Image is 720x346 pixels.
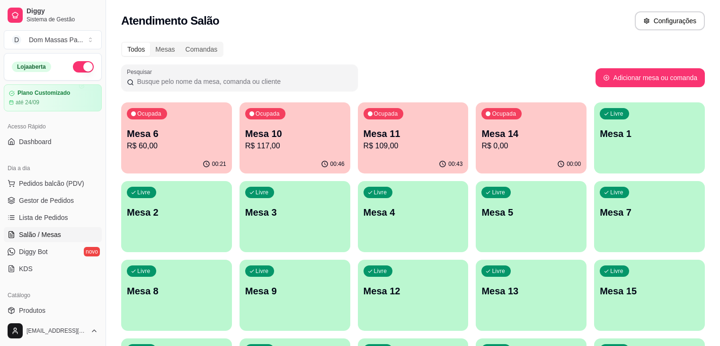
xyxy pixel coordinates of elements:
[29,35,83,45] div: Dom Massas Pa ...
[635,11,705,30] button: Configurações
[594,260,705,331] button: LivreMesa 15
[4,288,102,303] div: Catálogo
[19,179,84,188] span: Pedidos balcão (PDV)
[492,189,505,196] p: Livre
[4,319,102,342] button: [EMAIL_ADDRESS][DOMAIN_NAME]
[492,110,516,118] p: Ocupada
[137,189,151,196] p: Livre
[122,43,150,56] div: Todos
[121,181,232,252] button: LivreMesa 2
[121,13,219,28] h2: Atendimento Salão
[596,68,705,87] button: Adicionar mesa ou comanda
[4,227,102,242] a: Salão / Mesas
[476,102,587,173] button: OcupadaMesa 14R$ 0,0000:00
[19,196,74,205] span: Gestor de Pedidos
[27,327,87,335] span: [EMAIL_ADDRESS][DOMAIN_NAME]
[256,189,269,196] p: Livre
[374,189,387,196] p: Livre
[19,247,48,256] span: Diggy Bot
[448,160,462,168] p: 00:43
[4,210,102,225] a: Lista de Pedidos
[19,264,33,273] span: KDS
[481,206,581,219] p: Mesa 5
[4,244,102,259] a: Diggy Botnovo
[567,160,581,168] p: 00:00
[256,267,269,275] p: Livre
[481,127,581,140] p: Mesa 14
[245,140,345,152] p: R$ 117,00
[4,161,102,176] div: Dia a dia
[600,284,699,298] p: Mesa 15
[4,30,102,49] button: Select a team
[330,160,345,168] p: 00:46
[4,119,102,134] div: Acesso Rápido
[600,127,699,140] p: Mesa 1
[4,303,102,318] a: Produtos
[600,206,699,219] p: Mesa 7
[134,77,352,86] input: Pesquisar
[358,260,469,331] button: LivreMesa 12
[27,16,98,23] span: Sistema de Gestão
[4,176,102,191] button: Pedidos balcão (PDV)
[73,61,94,73] button: Alterar Status
[245,206,345,219] p: Mesa 3
[476,260,587,331] button: LivreMesa 13
[180,43,223,56] div: Comandas
[240,181,350,252] button: LivreMesa 3
[240,260,350,331] button: LivreMesa 9
[137,267,151,275] p: Livre
[4,193,102,208] a: Gestor de Pedidos
[4,4,102,27] a: DiggySistema de Gestão
[127,68,155,76] label: Pesquisar
[594,181,705,252] button: LivreMesa 7
[364,206,463,219] p: Mesa 4
[16,99,39,106] article: até 24/09
[19,306,45,315] span: Produtos
[121,260,232,331] button: LivreMesa 8
[610,189,623,196] p: Livre
[127,140,226,152] p: R$ 60,00
[4,134,102,149] a: Dashboard
[12,35,21,45] span: D
[610,110,623,118] p: Livre
[481,284,581,298] p: Mesa 13
[245,284,345,298] p: Mesa 9
[150,43,180,56] div: Mesas
[12,62,51,72] div: Loja aberta
[610,267,623,275] p: Livre
[18,90,70,97] article: Plano Customizado
[245,127,345,140] p: Mesa 10
[4,261,102,276] a: KDS
[240,102,350,173] button: OcupadaMesa 10R$ 117,0000:46
[374,267,387,275] p: Livre
[364,140,463,152] p: R$ 109,00
[127,206,226,219] p: Mesa 2
[121,102,232,173] button: OcupadaMesa 6R$ 60,0000:21
[364,284,463,298] p: Mesa 12
[476,181,587,252] button: LivreMesa 5
[4,84,102,111] a: Plano Customizadoaté 24/09
[137,110,161,118] p: Ocupada
[19,213,68,222] span: Lista de Pedidos
[19,137,52,146] span: Dashboard
[364,127,463,140] p: Mesa 11
[19,230,61,239] span: Salão / Mesas
[358,181,469,252] button: LivreMesa 4
[374,110,398,118] p: Ocupada
[358,102,469,173] button: OcupadaMesa 11R$ 109,0000:43
[594,102,705,173] button: LivreMesa 1
[127,127,226,140] p: Mesa 6
[256,110,280,118] p: Ocupada
[481,140,581,152] p: R$ 0,00
[212,160,226,168] p: 00:21
[127,284,226,298] p: Mesa 8
[492,267,505,275] p: Livre
[27,7,98,16] span: Diggy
